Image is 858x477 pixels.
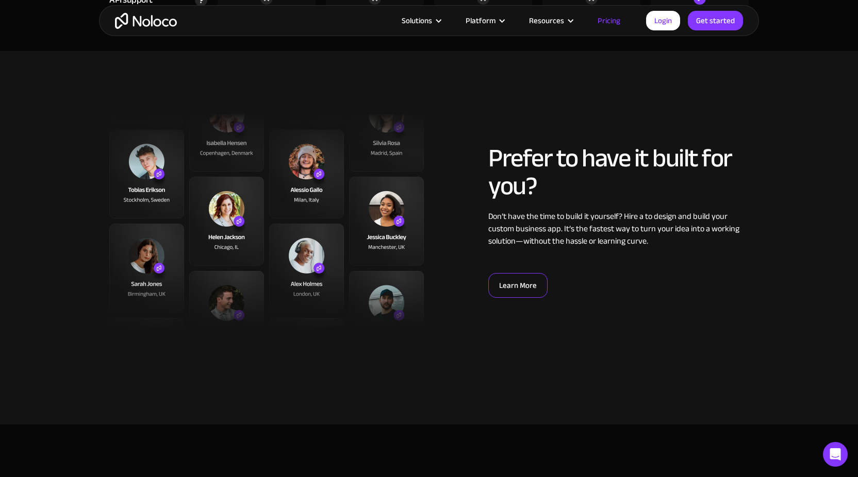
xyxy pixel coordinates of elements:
[585,14,633,27] a: Pricing
[402,14,432,27] div: Solutions
[488,273,548,298] a: Learn More
[115,13,177,29] a: home
[646,11,680,30] a: Login
[529,14,564,27] div: Resources
[823,442,848,467] div: Open Intercom Messenger
[688,11,743,30] a: Get started
[488,210,749,247] div: Don’t have the time to build it yourself? Hire a to design and build your custom business app. It...
[516,14,585,27] div: Resources
[488,144,749,200] h2: Prefer to have it built for you?
[466,14,496,27] div: Platform
[453,14,516,27] div: Platform
[389,14,453,27] div: Solutions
